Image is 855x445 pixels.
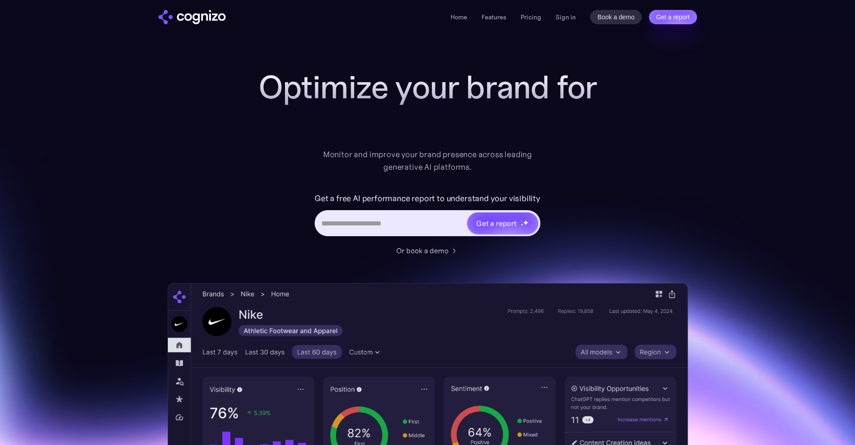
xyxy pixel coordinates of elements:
[482,13,506,21] a: Features
[451,13,467,21] a: Home
[315,191,540,241] form: Hero URL Input Form
[523,220,529,225] img: star
[315,191,540,206] label: Get a free AI performance report to understand your visibility
[248,69,607,105] h1: Optimize your brand for
[466,211,539,235] a: Get a reportstarstarstar
[317,148,538,173] div: Monitor and improve your brand presence across leading generative AI platforms.
[396,245,448,256] div: Or book a demo
[556,12,576,22] a: Sign in
[590,10,642,24] a: Book a demo
[476,218,517,229] div: Get a report
[158,10,226,24] img: cognizo logo
[521,220,522,221] img: star
[158,10,226,24] a: home
[521,13,541,21] a: Pricing
[396,245,459,256] a: Or book a demo
[649,10,697,24] a: Get a report
[521,223,524,226] img: star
